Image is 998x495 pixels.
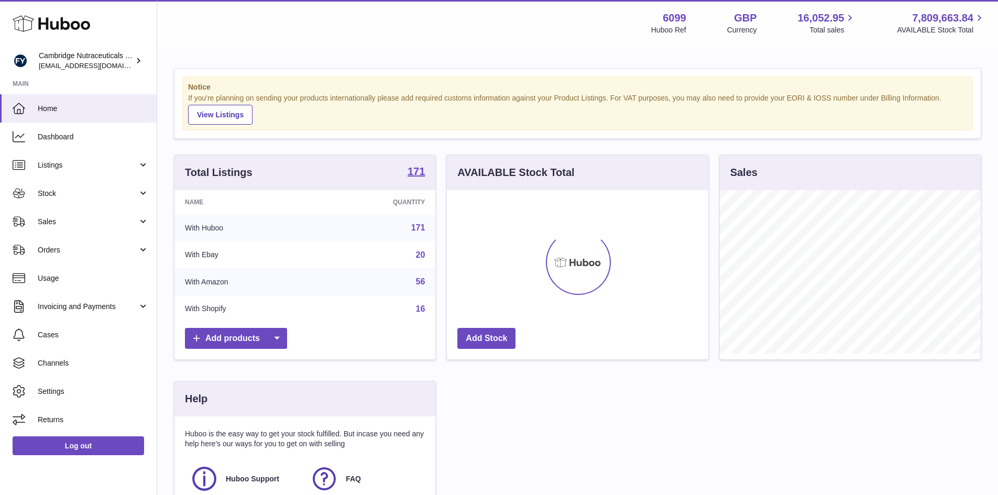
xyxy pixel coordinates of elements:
[416,304,425,313] a: 16
[38,330,149,340] span: Cases
[411,223,425,232] a: 171
[310,465,420,493] a: FAQ
[13,436,144,455] a: Log out
[174,241,317,269] td: With Ebay
[416,250,425,259] a: 20
[912,11,973,25] span: 7,809,663.84
[408,166,425,177] strong: 171
[190,465,300,493] a: Huboo Support
[174,268,317,295] td: With Amazon
[226,474,279,484] span: Huboo Support
[38,104,149,114] span: Home
[188,82,967,92] strong: Notice
[346,474,361,484] span: FAQ
[38,302,138,312] span: Invoicing and Payments
[416,277,425,286] a: 56
[188,93,967,125] div: If you're planning on sending your products internationally please add required customs informati...
[457,328,516,349] a: Add Stock
[39,61,154,70] span: [EMAIL_ADDRESS][DOMAIN_NAME]
[797,11,844,25] span: 16,052.95
[185,328,287,349] a: Add products
[897,25,985,35] span: AVAILABLE Stock Total
[38,189,138,199] span: Stock
[174,295,317,323] td: With Shopify
[174,214,317,241] td: With Huboo
[185,429,425,449] p: Huboo is the easy way to get your stock fulfilled. But incase you need any help here's our ways f...
[408,166,425,179] a: 171
[38,358,149,368] span: Channels
[663,11,686,25] strong: 6099
[188,105,253,125] a: View Listings
[317,190,436,214] th: Quantity
[897,11,985,35] a: 7,809,663.84 AVAILABLE Stock Total
[727,25,757,35] div: Currency
[734,11,756,25] strong: GBP
[185,166,253,180] h3: Total Listings
[39,51,133,71] div: Cambridge Nutraceuticals Ltd
[457,166,574,180] h3: AVAILABLE Stock Total
[13,53,28,69] img: huboo@camnutra.com
[797,11,856,35] a: 16,052.95 Total sales
[185,392,207,406] h3: Help
[38,387,149,397] span: Settings
[38,132,149,142] span: Dashboard
[38,160,138,170] span: Listings
[174,190,317,214] th: Name
[809,25,856,35] span: Total sales
[38,415,149,425] span: Returns
[38,245,138,255] span: Orders
[38,217,138,227] span: Sales
[730,166,758,180] h3: Sales
[38,273,149,283] span: Usage
[651,25,686,35] div: Huboo Ref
